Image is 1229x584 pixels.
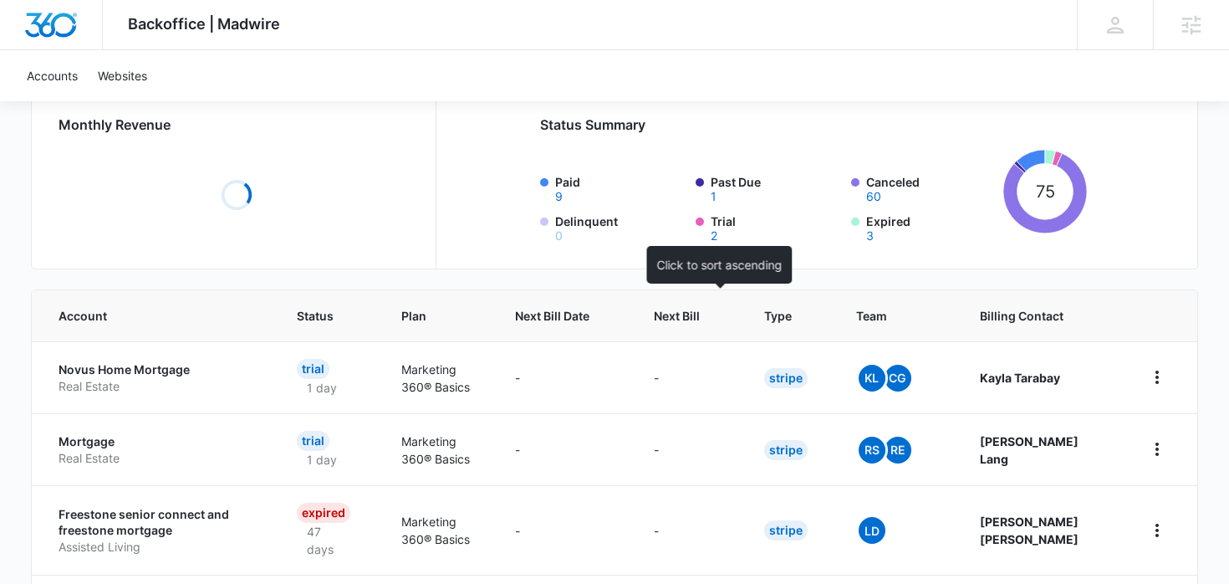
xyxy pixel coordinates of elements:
td: - [495,341,634,413]
button: Paid [555,191,563,202]
span: Billing Contact [980,307,1104,325]
strong: Kayla Tarabay [980,371,1060,385]
p: Mortgage [59,433,257,450]
span: Plan [401,307,475,325]
a: Novus Home MortgageReal Estate [59,361,257,394]
p: 1 day [297,451,347,469]
strong: [PERSON_NAME] [PERSON_NAME] [980,515,1079,546]
label: Past Due [711,173,841,202]
div: Trial [297,359,329,379]
label: Canceled [866,173,997,202]
span: RS [859,437,885,464]
span: Next Bill Date [515,307,589,325]
a: MortgageReal Estate [59,433,257,466]
label: Paid [555,173,686,202]
h2: Status Summary [540,115,1087,135]
p: Marketing 360® Basics [401,433,475,468]
p: Freestone senior connect and freestone mortgage [59,506,257,539]
tspan: 75 [1036,182,1055,202]
span: Next Bill [654,307,700,325]
div: Stripe [764,520,808,540]
span: Team [856,307,915,325]
strong: [PERSON_NAME] Lang [980,434,1079,466]
span: Type [764,307,792,325]
td: - [634,485,744,575]
button: home [1144,436,1170,463]
div: Click to sort ascending [647,246,793,284]
p: Marketing 360® Basics [401,361,475,396]
label: Delinquent [555,213,686,242]
span: KL [859,365,885,392]
p: 1 day [297,379,347,397]
div: Stripe [764,368,808,388]
button: Expired [866,230,874,242]
button: Trial [711,230,717,242]
p: Assisted Living [59,539,257,556]
td: - [634,341,744,413]
td: - [634,413,744,485]
span: CG [885,365,911,392]
label: Expired [866,213,997,242]
span: RE [885,437,911,464]
span: Status [297,307,337,325]
span: LD [859,517,885,544]
p: 47 days [297,523,361,558]
button: Canceled [866,191,881,202]
td: - [495,485,634,575]
button: home [1144,364,1170,391]
button: Past Due [711,191,716,202]
button: home [1144,517,1170,544]
div: Stripe [764,440,808,460]
h2: Monthly Revenue [59,115,416,135]
span: Account [59,307,232,325]
td: - [495,413,634,485]
a: Freestone senior connect and freestone mortgageAssisted Living [59,506,257,556]
span: Backoffice | Madwire [128,15,280,33]
p: Real Estate [59,378,257,395]
div: Trial [297,431,329,451]
a: Websites [88,50,157,101]
p: Novus Home Mortgage [59,361,257,378]
div: Expired [297,503,350,523]
label: Trial [711,213,841,242]
p: Real Estate [59,450,257,467]
p: Marketing 360® Basics [401,513,475,548]
a: Accounts [17,50,88,101]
